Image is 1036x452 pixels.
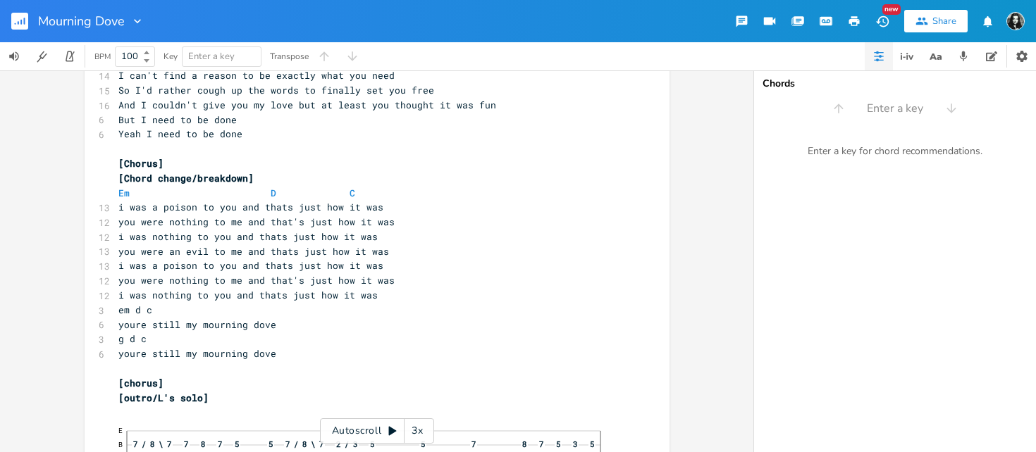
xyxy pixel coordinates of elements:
[118,377,164,389] span: [chorus]
[538,441,545,448] span: 7
[118,303,152,316] span: em d c
[882,4,901,15] div: New
[132,441,139,448] span: 7
[118,391,209,404] span: [outro/L's solo]
[118,440,123,449] text: B
[301,441,308,448] span: 8
[216,441,223,448] span: 7
[763,79,1028,89] div: Chords
[318,441,325,448] span: 7
[139,441,149,448] div: /
[118,259,383,272] span: i was a poison to you and thats just how it was
[588,441,596,448] span: 5
[118,230,378,243] span: i was nothing to you and thats just how it was
[521,441,528,448] span: 8
[118,245,389,258] span: you were an evil to me and thats just how it was
[270,52,309,61] div: Transpose
[156,441,166,448] div: \
[166,441,173,448] span: 7
[233,441,240,448] span: 5
[572,441,579,448] span: 3
[118,99,496,111] span: And I couldn't give you my love but at least you thought it was fun
[118,157,164,170] span: [Chorus]
[470,441,477,448] span: 7
[118,318,276,331] span: youre still my mourning dove
[183,441,190,448] span: 7
[118,201,383,213] span: i was a poison to you and thats just how it was
[405,418,430,444] div: 3x
[352,441,359,448] span: 3
[932,15,956,27] div: Share
[94,53,111,61] div: BPM
[335,441,342,448] span: 2
[118,289,378,301] span: i was nothing to you and thats just how it was
[118,274,395,287] span: you were nothing to me and that's just how it was
[118,113,237,126] span: But I need to be done
[284,441,291,448] span: 7
[118,187,130,199] span: Em
[164,52,178,61] div: Key
[118,172,254,184] span: [Chord change/breakdown]
[868,8,896,34] button: New
[118,84,434,96] span: So I'd rather cough up the words to finally set you free
[419,441,426,448] span: 5
[38,15,125,27] span: Mourning Dove
[199,441,206,448] span: 8
[1006,12,1025,30] img: Lauren Elmore
[904,10,968,32] button: Share
[118,347,276,360] span: youre still my mourning dove
[149,441,156,448] span: 8
[320,418,434,444] div: Autoscroll
[118,69,395,82] span: I can't find a reason to be exactly what you need
[118,127,242,140] span: Yeah I need to be done
[118,426,123,435] text: E
[188,50,235,63] span: Enter a key
[267,441,274,448] span: 5
[350,187,355,199] span: C
[308,441,319,448] div: \
[291,441,302,448] div: /
[342,441,352,448] div: /
[118,215,395,228] span: you were nothing to me and that's just how it was
[754,137,1036,166] div: Enter a key for chord recommendations.
[271,187,276,199] span: D
[867,101,923,117] span: Enter a key
[118,332,147,345] span: g d c
[369,441,376,448] span: 5
[555,441,562,448] span: 5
